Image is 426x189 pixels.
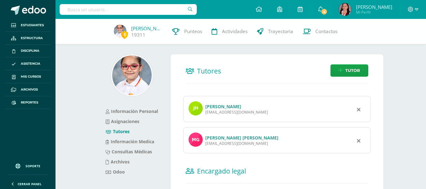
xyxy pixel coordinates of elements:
span: Mis cursos [21,74,41,79]
a: Punteos [167,19,207,44]
span: Archivos [21,87,38,92]
img: profile image [189,101,203,115]
a: Consultas Médicas [106,149,152,155]
span: Trayectoria [268,28,293,35]
a: Disciplina [5,45,50,58]
span: Mi Perfil [356,9,392,15]
span: Cerrar panel [18,182,42,186]
span: Tutores [197,67,221,75]
a: Estudiantes [5,19,50,32]
a: [PERSON_NAME] [205,103,241,109]
a: Estructura [5,32,50,45]
a: Mis cursos [5,70,50,83]
a: Archivos [5,83,50,96]
a: Odoo [106,169,125,175]
div: [EMAIL_ADDRESS][DOMAIN_NAME] [205,109,268,115]
a: Reportes [5,96,50,109]
span: Punteos [184,28,202,35]
a: Soporte [8,157,48,173]
img: 316256233fc5d05bd520c6ab6e96bb4a.png [339,3,351,16]
a: Información Medica [106,139,154,145]
span: Reportes [21,100,38,105]
span: Asistencia [21,61,40,66]
span: 5 [121,31,128,38]
span: 4 [321,8,328,15]
span: Soporte [26,164,40,168]
input: Busca un usuario... [60,4,197,15]
span: Estructura [21,36,43,41]
a: 19311 [131,32,145,38]
a: [PERSON_NAME] [131,25,163,32]
div: Remover [357,137,360,144]
a: Contactos [298,19,342,44]
img: profile image [189,133,203,147]
span: Disciplina [21,48,39,53]
span: Encargado legal [197,167,246,175]
a: Archivos [106,159,130,165]
a: Asignaciones [106,118,139,124]
span: Actividades [222,28,248,35]
a: Asistencia [5,57,50,70]
a: Información Personal [106,108,158,114]
a: Tutor [330,64,368,77]
a: Tutores [106,128,130,134]
a: Actividades [207,19,252,44]
span: Tutor [345,65,360,76]
a: [PERSON_NAME] [PERSON_NAME] [205,135,278,141]
span: [PERSON_NAME] [356,4,392,10]
img: 0a3cfaa2e5dca523e04619ee67a4e4f7.png [114,25,126,37]
img: c6e17ad3481f2b2aa9571a69bcaecfdc.png [112,56,152,95]
div: Remover [357,105,360,113]
span: Contactos [315,28,337,35]
div: [EMAIL_ADDRESS][DOMAIN_NAME] [205,141,278,146]
span: Estudiantes [21,23,44,28]
a: Trayectoria [252,19,298,44]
